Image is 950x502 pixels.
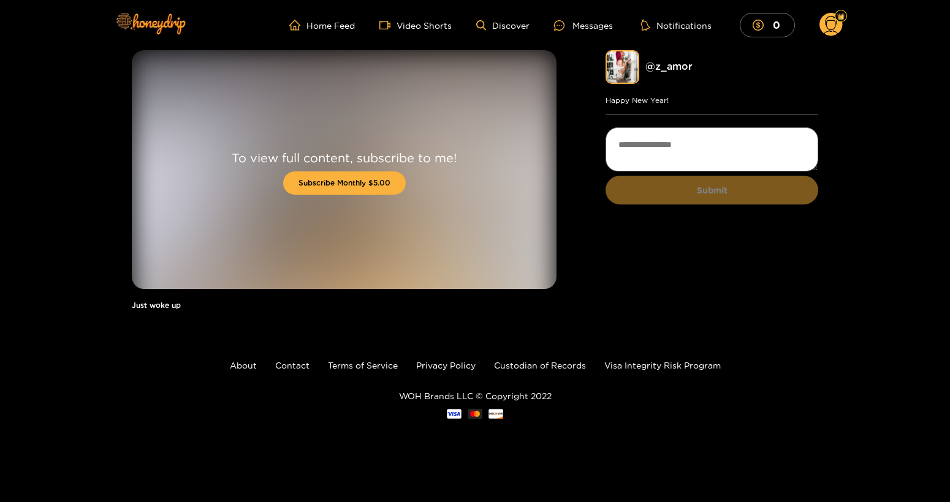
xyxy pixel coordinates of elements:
[328,361,398,370] a: Terms of Service
[606,50,639,84] img: z_amor
[289,20,306,31] span: home
[494,361,586,370] a: Custodian of Records
[740,13,795,37] button: 0
[753,20,770,31] span: dollar
[379,20,397,31] span: video-camera
[645,61,693,72] a: @ z_amor
[837,13,845,20] img: Fan Level
[554,18,613,32] div: Messages
[771,18,782,31] mark: 0
[275,361,310,370] a: Contact
[606,176,818,204] button: Submit
[289,20,355,31] a: Home Feed
[283,171,406,195] button: Subscribe Monthly $5.00
[132,301,557,310] h1: Just woke up
[606,96,818,105] p: Happy New Year!
[379,20,452,31] a: Video Shorts
[604,361,721,370] a: Visa Integrity Risk Program
[476,20,530,31] a: Discover
[416,361,476,370] a: Privacy Policy
[637,19,715,31] button: Notifications
[232,150,457,165] p: To view full content, subscribe to me!
[230,361,257,370] a: About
